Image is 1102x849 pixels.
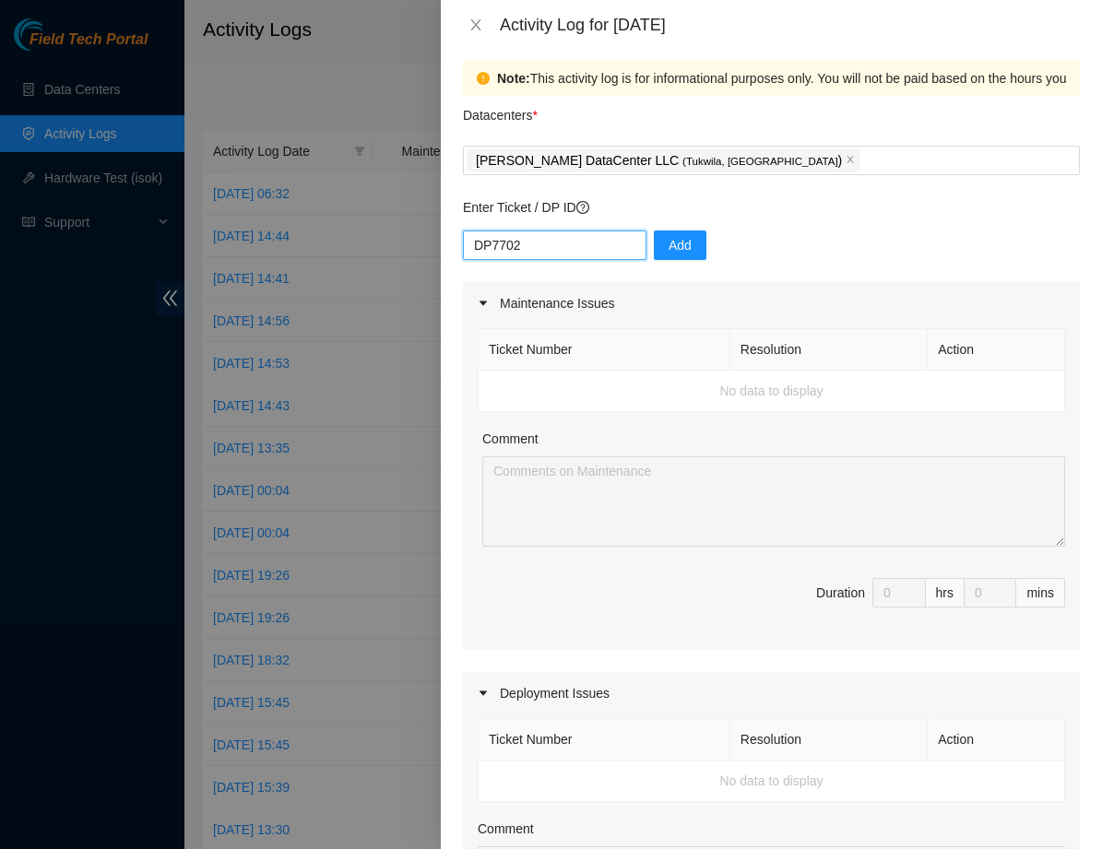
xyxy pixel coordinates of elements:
[576,201,589,214] span: question-circle
[476,150,842,171] p: [PERSON_NAME] DataCenter LLC )
[682,156,838,167] span: ( Tukwila, [GEOGRAPHIC_DATA]
[654,230,706,260] button: Add
[479,371,1065,412] td: No data to display
[478,819,534,839] label: Comment
[479,761,1065,802] td: No data to display
[928,719,1065,761] th: Action
[926,578,965,607] div: hrs
[463,282,1080,324] div: Maintenance Issues
[928,329,1065,371] th: Action
[1016,578,1065,607] div: mins
[730,329,928,371] th: Resolution
[478,298,489,309] span: caret-right
[477,72,490,85] span: exclamation-circle
[468,18,483,32] span: close
[730,719,928,761] th: Resolution
[816,583,865,603] div: Duration
[482,456,1065,547] textarea: Comment
[463,17,489,34] button: Close
[479,329,730,371] th: Ticket Number
[500,15,1080,35] div: Activity Log for [DATE]
[463,197,1080,218] p: Enter Ticket / DP ID
[846,155,855,166] span: close
[478,688,489,699] span: caret-right
[482,429,539,449] label: Comment
[669,235,692,255] span: Add
[463,672,1080,714] div: Deployment Issues
[463,96,538,125] p: Datacenters
[479,719,730,761] th: Ticket Number
[497,68,530,88] strong: Note:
